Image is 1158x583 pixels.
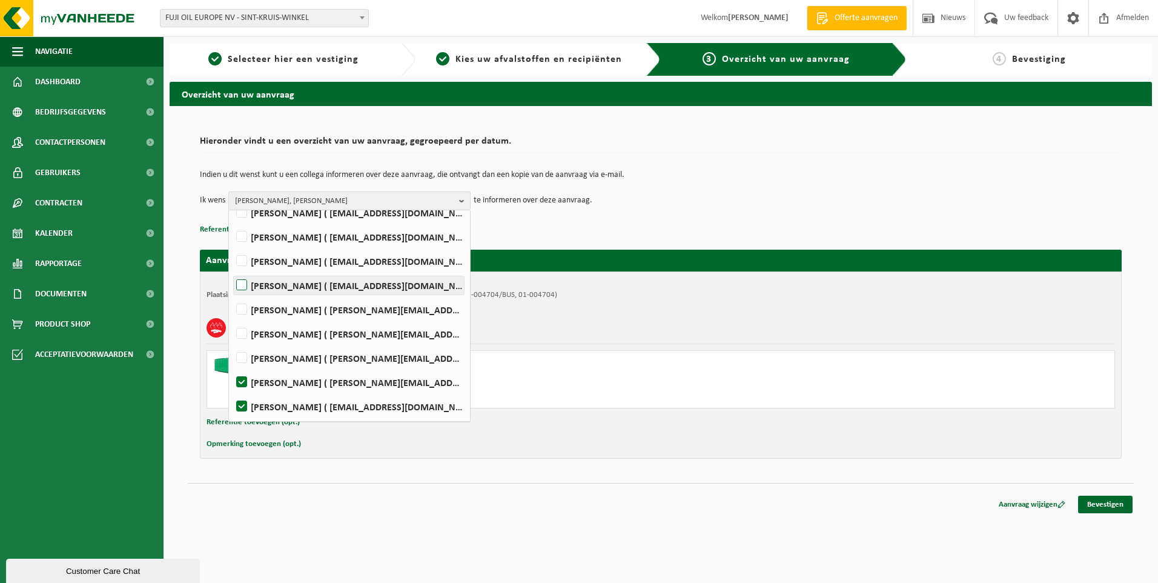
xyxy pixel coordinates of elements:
[474,192,592,210] p: te informeren over deze aanvraag.
[728,13,789,22] strong: [PERSON_NAME]
[35,339,133,370] span: Acceptatievoorwaarden
[228,55,359,64] span: Selecteer hier een vestiging
[35,67,81,97] span: Dashboard
[170,82,1152,105] h2: Overzicht van uw aanvraag
[234,373,464,391] label: [PERSON_NAME] ( [PERSON_NAME][EMAIL_ADDRESS][DOMAIN_NAME] )
[35,248,82,279] span: Rapportage
[35,218,73,248] span: Kalender
[455,55,622,64] span: Kies uw afvalstoffen en recipiënten
[235,192,454,210] span: [PERSON_NAME], [PERSON_NAME]
[436,52,449,65] span: 2
[422,52,637,67] a: 2Kies uw afvalstoffen en recipiënten
[35,158,81,188] span: Gebruikers
[234,325,464,343] label: [PERSON_NAME] ( [PERSON_NAME][EMAIL_ADDRESS][DOMAIN_NAME] )
[262,376,709,386] div: Ophalen en plaatsen lege container
[35,127,105,158] span: Contactpersonen
[1078,496,1133,513] a: Bevestigen
[200,222,293,238] button: Referentie toevoegen (opt.)
[1012,55,1066,64] span: Bevestiging
[35,36,73,67] span: Navigatie
[160,10,368,27] span: FUJI OIL EUROPE NV - SINT-KRUIS-WINKEL
[234,398,464,416] label: [PERSON_NAME] ( [EMAIL_ADDRESS][DOMAIN_NAME] )
[807,6,907,30] a: Offerte aanvragen
[207,291,259,299] strong: Plaatsingsadres:
[200,136,1122,153] h2: Hieronder vindt u een overzicht van uw aanvraag, gegroepeerd per datum.
[993,52,1006,65] span: 4
[234,252,464,270] label: [PERSON_NAME] ( [EMAIL_ADDRESS][DOMAIN_NAME] )
[228,192,471,210] button: [PERSON_NAME], [PERSON_NAME]
[207,436,301,452] button: Opmerking toevoegen (opt.)
[703,52,716,65] span: 3
[176,52,391,67] a: 1Selecteer hier een vestiging
[35,97,106,127] span: Bedrijfsgegevens
[206,256,297,265] strong: Aanvraag voor [DATE]
[234,204,464,222] label: [PERSON_NAME] ( [EMAIL_ADDRESS][DOMAIN_NAME] )
[35,188,82,218] span: Contracten
[35,279,87,309] span: Documenten
[990,496,1074,513] a: Aanvraag wijzigen
[207,415,300,430] button: Referentie toevoegen (opt.)
[200,171,1122,179] p: Indien u dit wenst kunt u een collega informeren over deze aanvraag, die ontvangt dan een kopie v...
[6,556,202,583] iframe: chat widget
[234,301,464,319] label: [PERSON_NAME] ( [PERSON_NAME][EMAIL_ADDRESS][DOMAIN_NAME] )
[160,9,369,27] span: FUJI OIL EUROPE NV - SINT-KRUIS-WINKEL
[722,55,850,64] span: Overzicht van uw aanvraag
[200,192,225,210] p: Ik wens
[262,392,709,402] div: Aantal: 1
[832,12,901,24] span: Offerte aanvragen
[208,52,222,65] span: 1
[234,228,464,246] label: [PERSON_NAME] ( [EMAIL_ADDRESS][DOMAIN_NAME] )
[234,349,464,367] label: [PERSON_NAME] ( [PERSON_NAME][EMAIL_ADDRESS][DOMAIN_NAME] )
[213,357,250,375] img: HK-XP-30-GN-00.png
[35,309,90,339] span: Product Shop
[234,276,464,295] label: [PERSON_NAME] ( [EMAIL_ADDRESS][DOMAIN_NAME] )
